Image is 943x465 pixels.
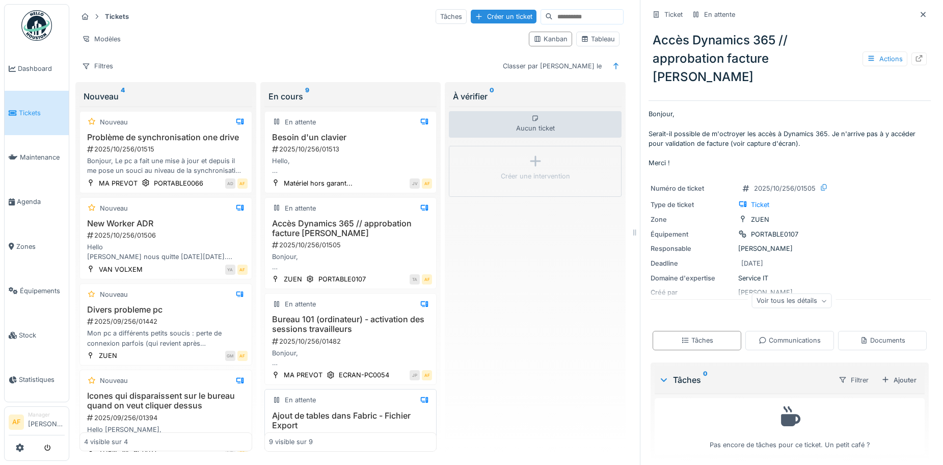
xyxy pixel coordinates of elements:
div: AF [237,178,248,189]
div: 2025/10/256/01506 [86,230,248,240]
span: Tickets [19,108,65,118]
div: Kanban [533,34,568,44]
div: En attente [285,117,316,127]
div: Service IT [651,273,929,283]
div: PORTABLE0107 [318,274,366,284]
div: VAN VOLXEM [99,265,143,274]
div: AF [237,351,248,361]
div: Ajouter [877,373,921,387]
div: Pas encore de tâches pour ce ticket. Un petit café ? [661,403,918,450]
div: AF [422,370,432,380]
div: Matériel hors garant... [284,178,353,188]
div: Nouveau [100,290,128,299]
a: Dashboard [5,46,69,91]
div: JV [410,178,420,189]
div: 2025/09/256/01442 [86,317,248,326]
sup: 4 [121,90,125,102]
h3: New Worker ADR [84,219,248,228]
div: Type de ticket [651,200,734,210]
h3: Besoin d'un clavier [269,133,433,142]
div: Filtrer [834,373,873,387]
a: Maintenance [5,135,69,179]
div: Hello [PERSON_NAME], Quand on veut cliquer sur un icone ou sur le bureau les icones disparaissent... [84,425,248,444]
div: Zone [651,215,734,224]
div: 2025/09/256/01394 [86,413,248,423]
div: En attente [285,395,316,405]
sup: 0 [490,90,494,102]
div: Actions [863,51,907,66]
h3: Accès Dynamics 365 // approbation facture [PERSON_NAME] [269,219,433,238]
div: Nouveau [100,203,128,213]
sup: 9 [305,90,309,102]
div: Numéro de ticket [651,184,734,193]
div: Voir tous les détails [752,294,832,308]
div: Tâches [659,374,830,386]
div: Deadline [651,259,734,268]
div: 2025/10/256/01482 [271,337,433,346]
h3: Bureau 101 (ordinateur) - activation des sessions travailleurs [269,315,433,334]
span: Stock [19,330,65,340]
li: AF [9,415,24,430]
img: Badge_color-CXgf-gQk.svg [21,10,52,41]
div: Nouveau [84,90,248,102]
div: En attente [285,203,316,213]
div: En attente [704,10,735,19]
div: Bonjour, Le pc a fait une mise à jour et depuis il me pose un souci au niveau de la synchronisati... [84,156,248,175]
div: Mon pc a différents petits soucis : perte de connexion parfois (qui revient après redémarrage), d... [84,328,248,348]
span: Équipements [20,286,65,296]
div: 2025/10/256/01505 [754,184,816,193]
div: [DATE] [741,259,763,268]
div: Hello, J'aurais besoin d'un deuxième clavier car le mien est resté chez moi.. [269,156,433,175]
div: AF [422,274,432,285]
h3: Ajout de tables dans Fabric - Fichier Export [269,411,433,430]
div: Modèles [77,32,125,46]
div: Tâches [681,335,713,345]
a: Stock [5,313,69,357]
div: Tableau [581,34,615,44]
div: Manager [28,411,65,419]
div: Tâches [436,9,467,24]
li: [PERSON_NAME] [28,411,65,433]
div: Créer une intervention [501,171,570,181]
span: Dashboard [18,64,65,73]
div: Ticket [751,200,769,210]
div: Classer par [PERSON_NAME] le [498,59,606,73]
h3: Icones qui disparaissent sur le bureau quand on veut cliquer dessus [84,391,248,410]
span: Statistiques [19,375,65,384]
div: PORTABLE0107 [751,229,798,239]
span: Zones [16,242,65,251]
p: Bonjour, Serait-il possible de m'octroyer les accès à Dynamics 365. Je n'arrive pas à y accéder p... [649,109,931,168]
div: AD [225,178,235,189]
strong: Tickets [101,12,133,21]
a: Agenda [5,179,69,224]
a: Tickets [5,91,69,135]
div: Responsable [651,244,734,253]
div: MA PREVOT [284,370,322,380]
div: Filtres [77,59,118,73]
div: 2025/10/256/01505 [271,240,433,250]
div: ECRAN-PC0054 [339,370,389,380]
div: TA [410,274,420,285]
span: Agenda [17,197,65,206]
div: JP [410,370,420,380]
div: AF [422,178,432,189]
div: 9 visible sur 9 [269,437,313,447]
div: Bonjour, Serait-il possible de m'octroyer les accès à Dynamics 365. Je n'arrive pas à y accéder p... [269,252,433,271]
a: AF Manager[PERSON_NAME] [9,411,65,435]
a: Statistiques [5,357,69,402]
div: YA [225,265,235,275]
a: Zones [5,224,69,269]
div: ZUEN [99,351,117,360]
div: Nouveau [100,376,128,385]
div: Bonjour, Je n'arrive pas à me connecter sur l'ordinateur qui se trouve dans le bureau 101, pareil... [269,348,433,368]
div: AF [237,265,248,275]
div: ZUEN [284,274,302,284]
div: Hello [PERSON_NAME] nous quitte [DATE][DATE]. Serait-il possible de "cleaner" son pc et de l'attr... [84,242,248,262]
div: En cours [268,90,433,102]
div: Communications [759,335,821,345]
div: 2025/10/256/01515 [86,144,248,154]
div: Ticket [664,10,683,19]
div: GM [225,351,235,361]
div: 2025/10/256/01513 [271,144,433,154]
sup: 0 [703,374,708,386]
